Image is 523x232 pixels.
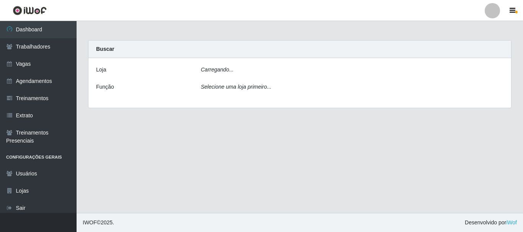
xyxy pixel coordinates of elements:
i: Selecione uma loja primeiro... [201,84,271,90]
span: Desenvolvido por [465,219,517,227]
span: IWOF [83,219,97,226]
label: Função [96,83,114,91]
img: CoreUI Logo [13,6,47,15]
strong: Buscar [96,46,114,52]
a: iWof [506,219,517,226]
label: Loja [96,66,106,74]
span: © 2025 . [83,219,114,227]
i: Carregando... [201,67,234,73]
